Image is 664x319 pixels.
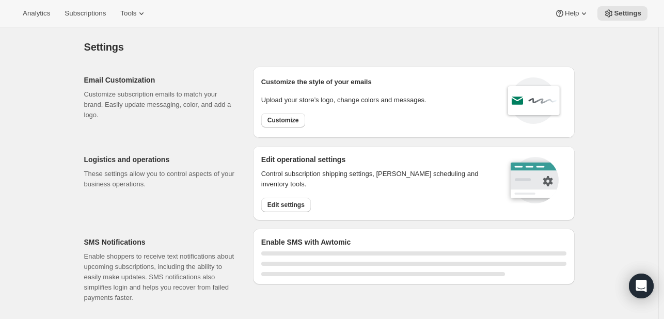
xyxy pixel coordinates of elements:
[267,116,299,124] span: Customize
[565,9,579,18] span: Help
[267,201,305,209] span: Edit settings
[58,6,112,21] button: Subscriptions
[614,9,641,18] span: Settings
[629,274,654,298] div: Open Intercom Messenger
[84,237,236,247] h2: SMS Notifications
[84,154,236,165] h2: Logistics and operations
[84,251,236,303] p: Enable shoppers to receive text notifications about upcoming subscriptions, including the ability...
[114,6,153,21] button: Tools
[548,6,595,21] button: Help
[84,41,124,53] span: Settings
[84,75,236,85] h2: Email Customization
[597,6,647,21] button: Settings
[261,154,492,165] h2: Edit operational settings
[261,113,305,127] button: Customize
[17,6,56,21] button: Analytics
[261,95,426,105] p: Upload your store’s logo, change colors and messages.
[261,237,566,247] h2: Enable SMS with Awtomic
[84,89,236,120] p: Customize subscription emails to match your brand. Easily update messaging, color, and add a logo.
[23,9,50,18] span: Analytics
[120,9,136,18] span: Tools
[65,9,106,18] span: Subscriptions
[84,169,236,189] p: These settings allow you to control aspects of your business operations.
[261,77,372,87] p: Customize the style of your emails
[261,169,492,189] p: Control subscription shipping settings, [PERSON_NAME] scheduling and inventory tools.
[261,198,311,212] button: Edit settings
